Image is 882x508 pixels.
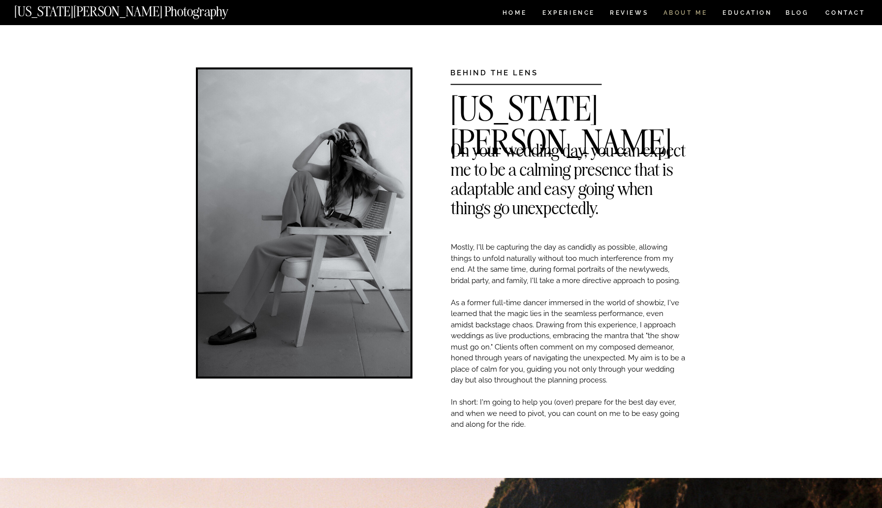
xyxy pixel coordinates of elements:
a: REVIEWS [610,10,647,18]
a: [US_STATE][PERSON_NAME] Photography [14,5,261,13]
h2: [US_STATE][PERSON_NAME] [450,92,686,107]
a: CONTACT [825,7,866,18]
h3: BEHIND THE LENS [450,67,571,75]
a: ABOUT ME [663,10,708,18]
a: EDUCATION [722,10,773,18]
a: Experience [542,10,594,18]
a: BLOG [786,10,809,18]
a: HOME [501,10,529,18]
h2: On your wedding day, you can expect me to be a calming presence that is adaptable and easy going ... [451,140,686,155]
p: Mostly, I'll be capturing the day as candidly as possible, allowing things to unfold naturally wi... [451,242,686,503]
